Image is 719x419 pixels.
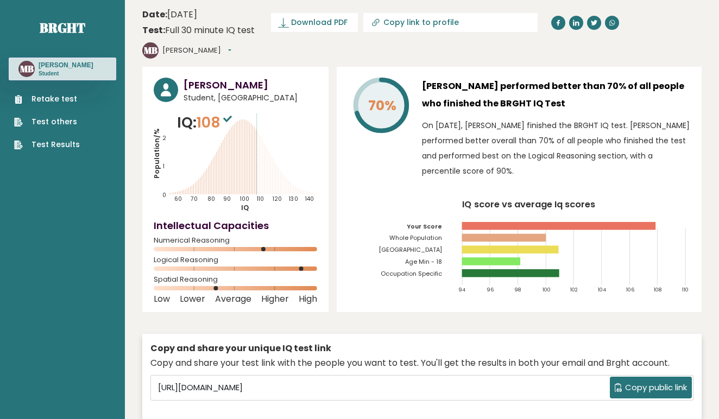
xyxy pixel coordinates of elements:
[459,286,466,293] tspan: 94
[162,191,166,199] tspan: 0
[368,96,396,115] tspan: 70%
[40,19,85,36] a: Brght
[162,45,231,56] button: [PERSON_NAME]
[463,198,596,211] tspan: IQ score vs average Iq scores
[543,286,551,293] tspan: 100
[241,204,249,213] tspan: IQ
[191,195,198,203] tspan: 70
[257,195,264,203] tspan: 110
[487,286,494,293] tspan: 96
[180,297,205,301] span: Lower
[610,377,692,398] button: Copy public link
[142,24,255,37] div: Full 30 minute IQ test
[240,195,249,203] tspan: 100
[142,8,167,21] b: Date:
[20,62,34,75] text: MB
[407,223,442,231] tspan: Your Score
[154,258,317,262] span: Logical Reasoning
[163,162,165,170] tspan: 1
[422,78,690,112] h3: [PERSON_NAME] performed better than 70% of all people who finished the BRGHT IQ Test
[207,195,215,203] tspan: 80
[571,286,578,293] tspan: 102
[627,286,635,293] tspan: 106
[177,112,235,134] p: IQ:
[299,297,317,301] span: High
[14,139,80,150] a: Test Results
[215,297,251,301] span: Average
[152,129,161,179] tspan: Population/%
[14,93,80,105] a: Retake test
[162,134,166,142] tspan: 2
[625,382,687,394] span: Copy public link
[598,286,607,293] tspan: 104
[184,92,317,104] span: Student, [GEOGRAPHIC_DATA]
[154,238,317,243] span: Numerical Reasoning
[150,342,693,355] div: Copy and share your unique IQ test link
[223,195,231,203] tspan: 90
[174,195,182,203] tspan: 60
[405,258,442,266] tspan: Age Min - 18
[654,286,662,293] tspan: 108
[515,286,521,293] tspan: 98
[150,357,693,370] div: Copy and share your test link with the people you want to test. You'll get the results in both yo...
[144,44,157,56] text: MB
[422,118,690,179] p: On [DATE], [PERSON_NAME] finished the BRGHT IQ test. [PERSON_NAME] performed better overall than ...
[14,116,80,128] a: Test others
[271,13,358,32] a: Download PDF
[154,297,170,301] span: Low
[154,218,317,233] h4: Intellectual Capacities
[39,70,93,78] p: Student
[381,270,442,278] tspan: Occupation Specific
[379,246,442,254] tspan: [GEOGRAPHIC_DATA]
[39,61,93,69] h3: [PERSON_NAME]
[273,195,282,203] tspan: 120
[142,24,165,36] b: Test:
[305,195,314,203] tspan: 140
[289,195,298,203] tspan: 130
[154,277,317,282] span: Spatial Reasoning
[142,8,197,21] time: [DATE]
[184,78,317,92] h3: [PERSON_NAME]
[683,286,689,293] tspan: 110
[389,234,442,243] tspan: Whole Population
[197,112,235,132] span: 108
[291,17,348,28] span: Download PDF
[261,297,289,301] span: Higher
